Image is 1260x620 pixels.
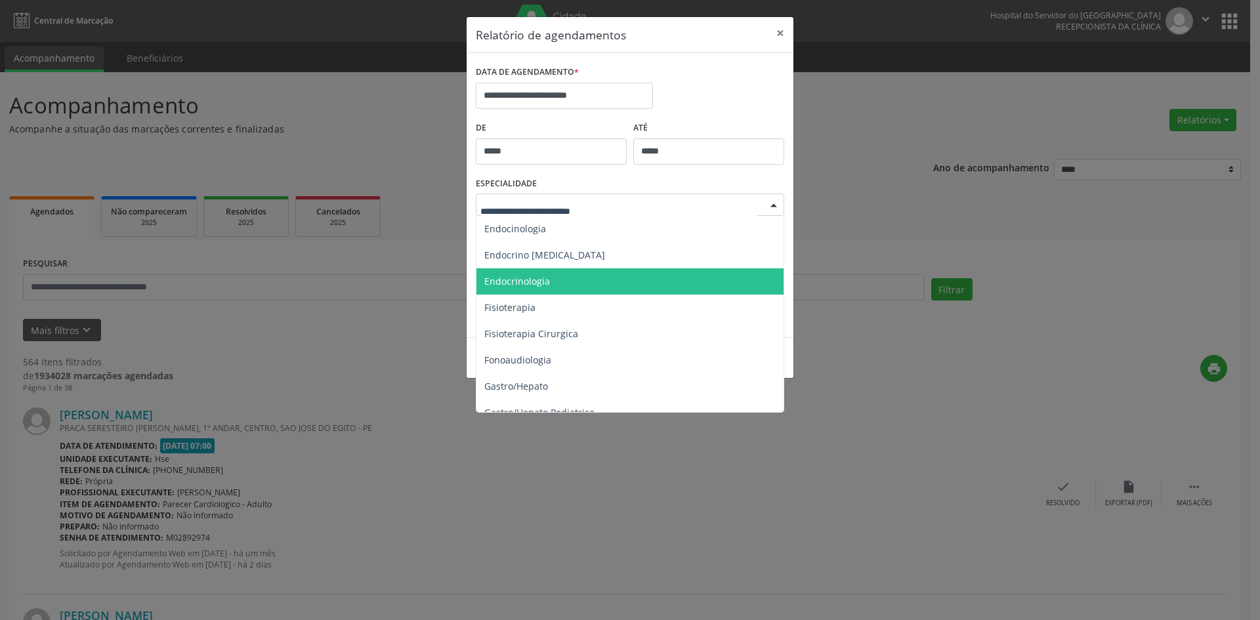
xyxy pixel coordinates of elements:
span: Endocrino [MEDICAL_DATA] [484,249,605,261]
span: Endocinologia [484,222,546,235]
label: ATÉ [633,118,784,138]
h5: Relatório de agendamentos [476,26,626,43]
button: Close [767,17,793,49]
span: Fisioterapia Cirurgica [484,327,578,340]
label: ESPECIALIDADE [476,174,537,194]
span: Gastro/Hepato Pediatrico [484,406,595,419]
span: Gastro/Hepato [484,380,548,392]
span: Endocrinologia [484,275,550,287]
span: Fisioterapia [484,301,535,314]
span: Fonoaudiologia [484,354,551,366]
label: DATA DE AGENDAMENTO [476,62,579,83]
label: De [476,118,627,138]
